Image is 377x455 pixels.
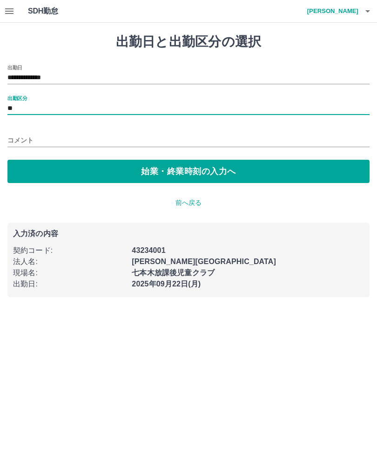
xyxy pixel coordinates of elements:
button: 始業・終業時刻の入力へ [7,160,370,183]
b: 2025年09月22日(月) [132,280,201,288]
label: 出勤日 [7,64,22,71]
p: 契約コード : [13,245,126,256]
p: 前へ戻る [7,198,370,208]
p: 法人名 : [13,256,126,267]
p: 出勤日 : [13,278,126,290]
p: 入力済の内容 [13,230,364,238]
p: 現場名 : [13,267,126,278]
label: 出勤区分 [7,95,27,102]
b: 43234001 [132,246,165,254]
h1: 出勤日と出勤区分の選択 [7,34,370,50]
b: 七本木放課後児童クラブ [132,269,215,277]
b: [PERSON_NAME][GEOGRAPHIC_DATA] [132,258,276,265]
